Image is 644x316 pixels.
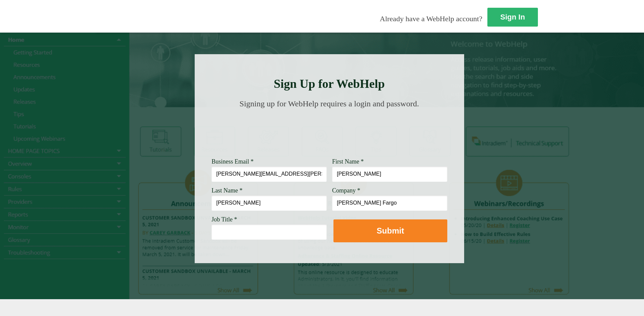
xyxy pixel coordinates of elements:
span: Business Email * [212,158,254,165]
span: Signing up for WebHelp requires a login and password. [239,99,419,108]
img: Need Credentials? Sign up below. Have Credentials? Use the sign-in button. [216,115,443,149]
strong: Sign Up for WebHelp [274,77,385,91]
span: Already have a WebHelp account? [380,14,482,23]
a: Sign In [487,8,538,27]
span: Job Title * [212,216,237,223]
span: Last Name * [212,187,243,194]
strong: Sign In [500,13,525,21]
span: Company * [332,187,360,194]
span: First Name * [332,158,364,165]
strong: Submit [377,226,404,235]
button: Submit [333,219,447,242]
